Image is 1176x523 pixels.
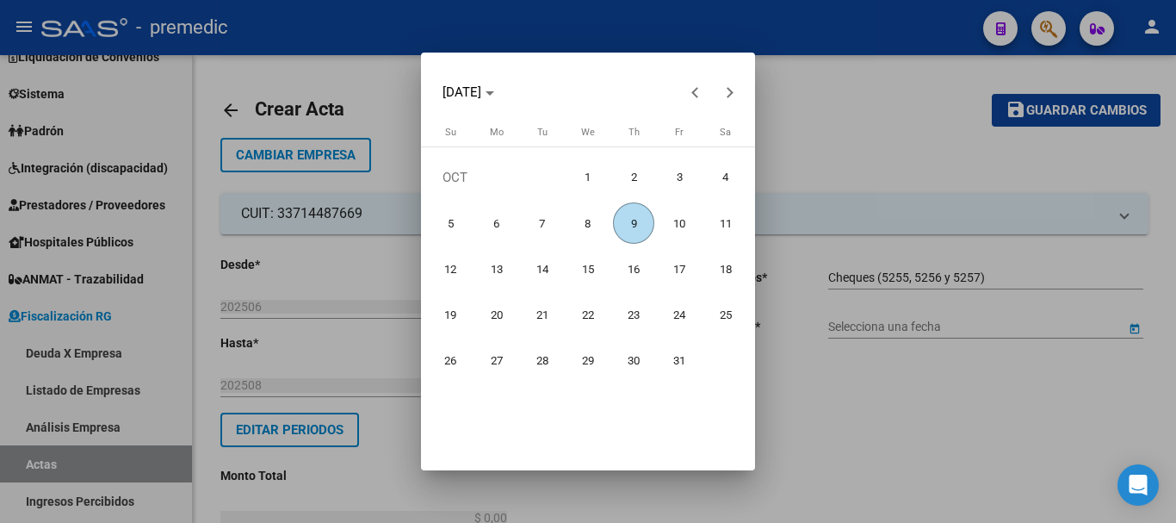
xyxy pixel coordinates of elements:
[519,292,565,338] button: October 21, 2025
[445,127,456,138] span: Su
[659,202,700,244] span: 10
[581,127,595,138] span: We
[428,154,566,200] td: OCT
[720,127,731,138] span: Sa
[565,154,610,200] button: October 1, 2025
[703,201,748,246] button: October 11, 2025
[613,340,654,382] span: 30
[490,127,504,138] span: Mo
[659,248,700,290] span: 17
[476,295,517,336] span: 20
[436,77,501,108] button: Choose month and year
[659,157,700,198] span: 3
[519,338,565,383] button: October 28, 2025
[611,201,657,246] button: October 9, 2025
[565,201,610,246] button: October 8, 2025
[522,202,563,244] span: 7
[522,248,563,290] span: 14
[443,84,481,100] span: [DATE]
[473,201,519,246] button: October 6, 2025
[659,295,700,336] span: 24
[703,292,748,338] button: October 25, 2025
[1117,464,1159,506] div: Open Intercom Messenger
[522,295,563,336] span: 21
[519,201,565,246] button: October 7, 2025
[613,295,654,336] span: 23
[613,202,654,244] span: 9
[705,202,746,244] span: 11
[628,127,640,138] span: Th
[567,157,609,198] span: 1
[565,246,610,292] button: October 15, 2025
[657,201,703,246] button: October 10, 2025
[613,157,654,198] span: 2
[473,246,519,292] button: October 13, 2025
[703,246,748,292] button: October 18, 2025
[567,202,609,244] span: 8
[476,202,517,244] span: 6
[611,246,657,292] button: October 16, 2025
[476,340,517,382] span: 27
[430,248,471,290] span: 12
[473,292,519,338] button: October 20, 2025
[657,292,703,338] button: October 24, 2025
[473,338,519,383] button: October 27, 2025
[705,157,746,198] span: 4
[657,338,703,383] button: October 31, 2025
[713,75,747,109] button: Next month
[565,338,610,383] button: October 29, 2025
[565,292,610,338] button: October 22, 2025
[611,338,657,383] button: October 30, 2025
[567,340,609,382] span: 29
[567,295,609,336] span: 22
[537,127,548,138] span: Tu
[428,246,473,292] button: October 12, 2025
[657,246,703,292] button: October 17, 2025
[519,246,565,292] button: October 14, 2025
[657,154,703,200] button: October 3, 2025
[659,340,700,382] span: 31
[428,338,473,383] button: October 26, 2025
[522,340,563,382] span: 28
[678,75,713,109] button: Previous month
[428,292,473,338] button: October 19, 2025
[705,248,746,290] span: 18
[428,201,473,246] button: October 5, 2025
[611,292,657,338] button: October 23, 2025
[476,248,517,290] span: 13
[567,248,609,290] span: 15
[430,295,471,336] span: 19
[613,248,654,290] span: 16
[430,340,471,382] span: 26
[705,295,746,336] span: 25
[703,154,748,200] button: October 4, 2025
[611,154,657,200] button: October 2, 2025
[675,127,684,138] span: Fr
[430,202,471,244] span: 5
